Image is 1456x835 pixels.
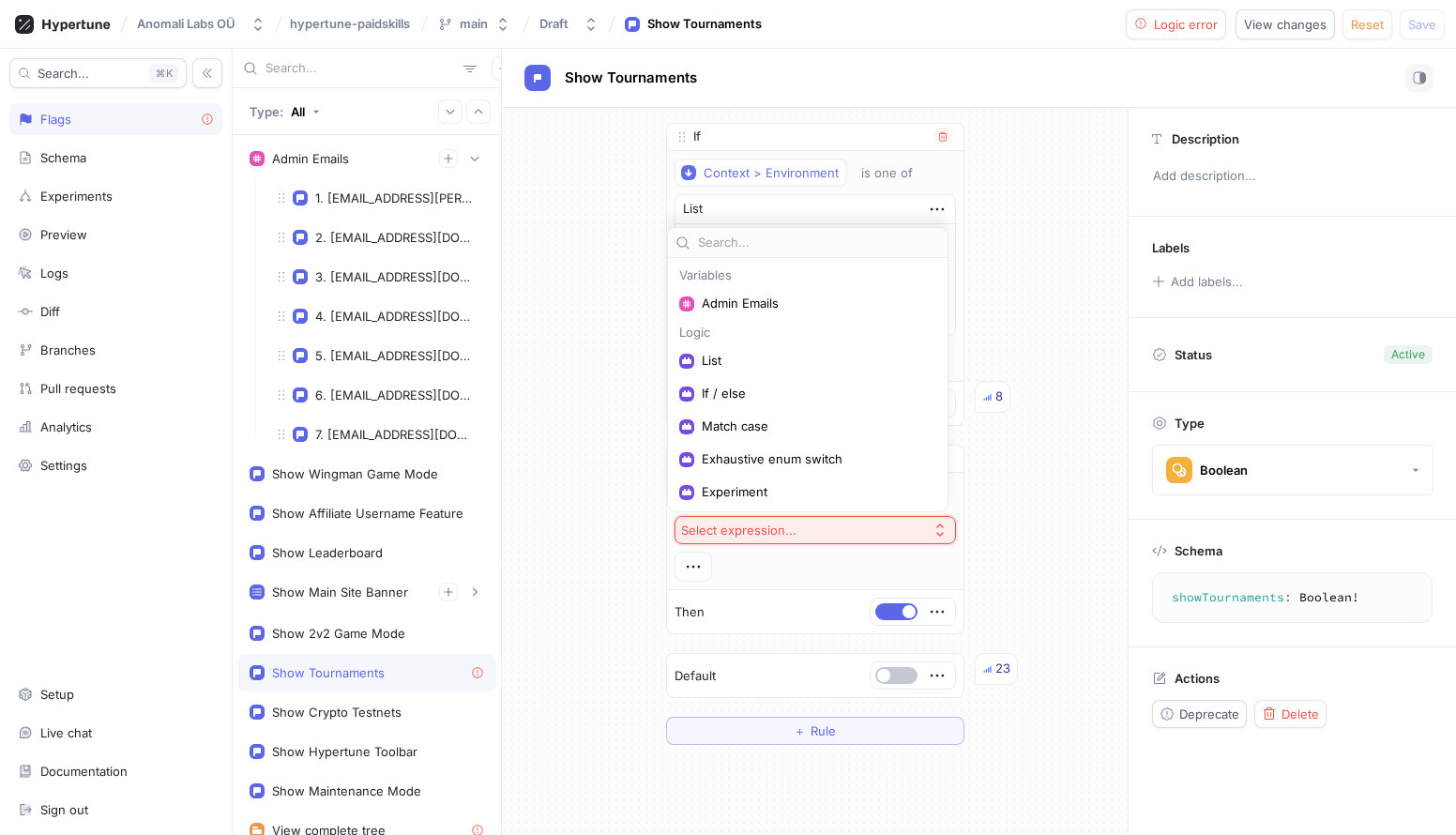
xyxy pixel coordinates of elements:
[243,95,326,128] button: Type: All
[315,230,477,245] div: 2. [EMAIL_ADDRESS][DOMAIN_NAME]
[38,68,89,79] span: Search...
[40,458,87,473] div: Settings
[315,387,477,402] div: 6. [EMAIL_ADDRESS][DOMAIN_NAME]
[1408,19,1436,30] span: Save
[1282,708,1319,720] span: Delete
[1152,240,1190,255] p: Labels
[40,150,86,165] div: Schema
[290,17,410,30] span: hypertune-paidskills
[675,159,847,187] button: Context > Environment
[291,104,305,119] div: All
[1175,416,1205,431] p: Type
[794,725,806,736] span: ＋
[1200,463,1248,478] div: Boolean
[1179,708,1239,720] span: Deprecate
[702,353,927,369] span: List
[149,64,178,83] div: K
[853,159,940,187] button: is one of
[675,516,956,544] button: Select expression...
[666,717,964,745] button: ＋Rule
[137,16,235,32] div: Anomali Labs OÜ
[250,104,283,119] p: Type:
[1172,131,1239,146] p: Description
[272,466,438,481] div: Show Wingman Game Mode
[315,427,477,442] div: 7. [EMAIL_ADDRESS][DOMAIN_NAME]
[40,112,71,127] div: Flags
[1254,700,1327,728] button: Delete
[1175,671,1220,686] p: Actions
[40,419,92,434] div: Analytics
[40,227,87,242] div: Preview
[1175,543,1222,558] p: Schema
[40,266,68,281] div: Logs
[129,8,273,39] button: Anomali Labs OÜ
[9,58,187,88] button: Search...K
[40,725,92,740] div: Live chat
[272,545,383,560] div: Show Leaderboard
[1342,9,1392,39] button: Reset
[1391,346,1425,363] div: Active
[272,744,417,759] div: Show Hypertune Toolbar
[1152,700,1247,728] button: Deprecate
[811,725,836,736] span: Rule
[675,667,716,686] p: Default
[681,523,796,539] div: Select expression...
[315,309,477,324] div: 4. [EMAIL_ADDRESS][DOMAIN_NAME]
[683,200,703,219] div: List
[438,99,463,124] button: Expand all
[672,269,944,281] div: Variables
[430,8,518,39] button: main
[702,451,927,467] span: Exhaustive enum switch
[1154,19,1218,30] span: Logic error
[702,296,927,311] span: Admin Emails
[565,70,697,85] span: Show Tournaments
[466,99,491,124] button: Collapse all
[272,783,421,798] div: Show Maintenance Mode
[1152,445,1433,495] button: Boolean
[995,387,1003,406] div: 8
[460,16,488,32] div: main
[1160,581,1424,615] textarea: showTournaments: Boolean!
[40,687,74,702] div: Setup
[698,234,940,252] input: Search...
[704,165,839,181] div: Context > Environment
[315,348,477,363] div: 5. [EMAIL_ADDRESS][DOMAIN_NAME]
[702,386,927,402] span: If / else
[1145,269,1249,294] button: Add labels...
[693,128,701,146] p: If
[702,484,927,500] span: Experiment
[40,764,128,779] div: Documentation
[272,665,385,680] div: Show Tournaments
[315,190,477,205] div: 1. [EMAIL_ADDRESS][PERSON_NAME][DOMAIN_NAME]
[532,8,606,39] button: Draft
[265,59,456,78] input: Search...
[40,189,113,204] div: Experiments
[1351,19,1384,30] span: Reset
[40,802,88,817] div: Sign out
[675,603,705,622] p: Then
[702,418,927,434] span: Match case
[1126,9,1227,39] button: Logic error
[272,506,463,521] div: Show Affiliate Username Feature
[272,626,405,641] div: Show 2v2 Game Mode
[1236,9,1335,39] button: View changes
[315,269,477,284] div: 3. [EMAIL_ADDRESS][DOMAIN_NAME]
[40,342,96,357] div: Branches
[539,16,569,32] div: Draft
[272,151,349,166] div: Admin Emails
[1145,160,1440,192] p: Add description...
[9,755,222,787] a: Documentation
[647,15,762,34] div: Show Tournaments
[672,326,944,338] div: Logic
[1244,19,1327,30] span: View changes
[1400,9,1445,39] button: Save
[40,304,60,319] div: Diff
[1175,342,1212,368] p: Status
[995,660,1010,678] div: 23
[272,705,402,720] div: Show Crypto Testnets
[40,381,116,396] div: Pull requests
[272,584,408,600] div: Show Main Site Banner
[861,165,913,181] div: is one of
